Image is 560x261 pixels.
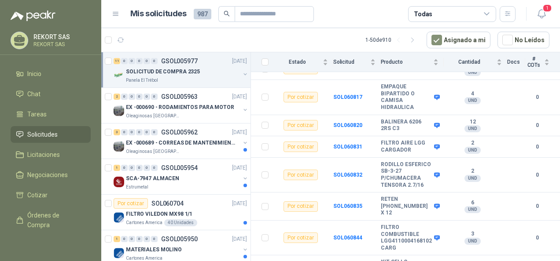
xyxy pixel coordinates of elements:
[136,236,143,242] div: 0
[525,52,560,72] th: # COTs
[542,4,552,12] span: 1
[27,130,58,139] span: Solicitudes
[232,93,247,101] p: [DATE]
[114,212,124,223] img: Company Logo
[151,236,158,242] div: 0
[144,165,150,171] div: 0
[11,167,91,183] a: Negociaciones
[284,201,318,212] div: Por cotizar
[381,140,432,153] b: FILTRO AIRE LGG CARGADOR
[525,234,549,242] b: 0
[444,119,502,126] b: 12
[464,238,481,245] div: UND
[224,11,230,17] span: search
[525,93,549,101] b: 0
[464,69,481,76] div: UND
[444,168,502,175] b: 2
[161,58,198,64] p: GSOL005977
[151,200,184,207] p: SOL060704
[11,11,55,21] img: Logo peakr
[114,94,120,100] div: 2
[121,58,128,64] div: 0
[114,236,120,242] div: 1
[525,121,549,130] b: 0
[27,109,47,119] span: Tareas
[284,170,318,180] div: Por cotizar
[151,165,158,171] div: 0
[507,52,525,72] th: Docs
[525,56,542,68] span: # COTs
[333,94,362,100] b: SOL060817
[232,57,247,65] p: [DATE]
[11,86,91,102] a: Chat
[11,65,91,82] a: Inicio
[121,129,128,135] div: 0
[525,202,549,210] b: 0
[129,58,135,64] div: 0
[381,224,432,251] b: FILTRO COMBUSTIBLE LGG4110004168102 CARG
[534,6,549,22] button: 1
[144,58,150,64] div: 0
[130,7,187,20] h1: Mis solicitudes
[11,126,91,143] a: Solicitudes
[274,52,333,72] th: Estado
[126,219,162,226] p: Cartones America
[136,129,143,135] div: 0
[114,163,249,191] a: 1 0 0 0 0 0 GSOL005954[DATE] Company LogoSCA-7947 ALMACENEstrumetal
[444,231,502,238] b: 3
[464,175,481,182] div: UND
[333,203,362,209] a: SOL060835
[161,129,198,135] p: GSOL005962
[126,210,192,218] p: FILTRO VILEDON MX98 1/1
[11,146,91,163] a: Licitaciones
[444,59,495,65] span: Cantidad
[27,69,41,79] span: Inicio
[126,174,179,183] p: SCA-7947 ALMACEN
[151,129,158,135] div: 0
[114,58,120,64] div: 11
[27,210,82,230] span: Órdenes de Compra
[129,129,135,135] div: 0
[121,94,128,100] div: 0
[136,58,143,64] div: 0
[151,58,158,64] div: 0
[33,42,88,47] p: REKORT SAS
[136,165,143,171] div: 0
[126,112,181,120] p: Oleaginosas [GEOGRAPHIC_DATA][PERSON_NAME]
[427,32,490,48] button: Asignado a mi
[114,70,124,80] img: Company Logo
[126,103,234,112] p: EX -000690 - RODAMIENTOS PARA MOTOR
[33,34,88,40] p: REKORT SAS
[444,52,508,72] th: Cantidad
[381,83,432,111] b: EMPAQUE BIPARTIDO O CAMISA HIDRAULICA
[101,195,251,230] a: Por cotizarSOL060704[DATE] Company LogoFILTRO VILEDON MX98 1/1Cartones America40 Unidades
[284,232,318,243] div: Por cotizar
[11,207,91,233] a: Órdenes de Compra
[151,94,158,100] div: 0
[126,246,182,254] p: MATERIALES MOLINO
[444,91,502,98] b: 4
[333,172,362,178] a: SOL060832
[232,235,247,243] p: [DATE]
[164,219,197,226] div: 40 Unidades
[114,248,124,258] img: Company Logo
[333,144,362,150] a: SOL060831
[365,33,420,47] div: 1 - 50 de 910
[284,141,318,152] div: Por cotizar
[27,150,60,159] span: Licitaciones
[232,128,247,137] p: [DATE]
[129,94,135,100] div: 0
[333,235,362,241] a: SOL060844
[284,120,318,130] div: Por cotizar
[381,52,444,72] th: Producto
[464,97,481,104] div: UND
[464,125,481,132] div: UND
[161,94,198,100] p: GSOL005963
[444,199,502,207] b: 6
[144,236,150,242] div: 0
[464,147,481,154] div: UND
[381,119,432,132] b: BALINERA 6206 2RS C3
